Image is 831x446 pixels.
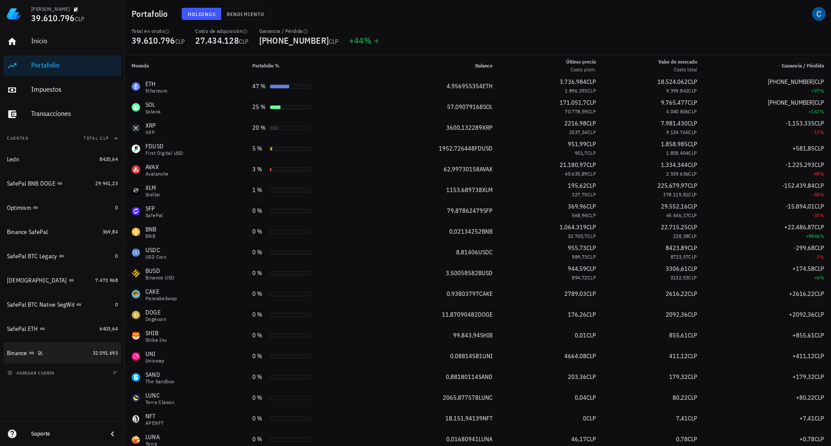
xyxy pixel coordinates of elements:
[446,435,479,443] span: 0,01680941
[688,233,697,239] span: CLP
[565,108,587,115] span: 70.778,59
[31,61,118,69] div: Portafolio
[820,129,824,135] span: %
[182,8,222,20] button: Holdings
[132,35,175,46] span: 39.610.796
[252,310,266,319] div: 0 %
[349,36,380,45] div: +44
[564,352,586,360] span: 4664,08
[688,253,697,260] span: CLP
[145,213,163,218] div: SafePal
[586,311,596,318] span: CLP
[568,140,586,148] span: 951,99
[711,170,824,178] div: -48
[125,55,245,76] th: Moneda
[799,414,815,422] span: +7,41
[688,119,697,127] span: CLP
[145,80,167,88] div: ETH
[446,269,478,277] span: 3,50058582
[688,311,697,318] span: CLP
[568,373,586,381] span: 203,36
[145,183,161,192] div: XLM
[586,244,596,252] span: CLP
[663,191,688,198] span: 378.119,81
[711,190,824,199] div: -40
[575,150,587,156] span: 951,7
[586,119,596,127] span: CLP
[815,161,824,169] span: CLP
[688,223,697,231] span: CLP
[571,435,586,443] span: 46,17
[95,277,118,283] span: 7.473.968
[796,394,815,401] span: +80,22
[132,82,140,91] div: ETH-icon
[784,223,815,231] span: +22.486,87
[815,99,824,106] span: CLP
[444,165,480,173] span: 62,99730158
[820,170,824,177] span: %
[575,331,586,339] span: 0,01
[586,99,596,106] span: CLP
[252,82,266,91] div: 47 %
[252,331,266,340] div: 0 %
[568,265,586,273] span: 944,59
[586,161,596,169] span: CLP
[564,290,586,298] span: 2789,03
[3,246,121,266] a: SafePal BTC Legacy 0
[442,311,478,318] span: 11,87090482
[475,62,493,69] span: Balance
[688,140,697,148] span: CLP
[815,119,824,127] span: CLP
[666,290,688,298] span: 2616,22
[175,38,185,45] span: CLP
[103,228,118,235] span: 369,84
[145,329,167,337] div: SHIB
[711,87,824,95] div: +97
[7,228,48,236] div: Binance SafePal
[560,223,586,231] span: 1.064.319
[195,35,239,46] span: 27.434.128
[145,296,177,301] div: PancakeSwap
[666,244,688,252] span: 8423,89
[453,331,480,339] span: 99.843,94
[145,130,156,135] div: XRP
[586,140,596,148] span: CLP
[688,99,697,106] span: CLP
[7,204,31,212] div: Optimism
[3,318,121,339] a: SafePal ETH 6403,64
[3,55,121,76] a: Portafolio
[688,202,697,210] span: CLP
[658,58,697,66] div: Valor de mercado
[3,173,121,194] a: SafePal BNB DOGE 29.941,23
[252,227,266,236] div: 0 %
[75,15,85,23] span: CLP
[145,171,169,176] div: Avalanche
[711,253,824,261] div: -3
[100,325,118,332] span: 6403,64
[456,248,478,256] span: 8,81406
[95,180,118,186] span: 29.941,23
[132,186,140,195] div: XLM-icon
[3,80,121,100] a: Impuestos
[7,7,21,21] img: LedgiFi
[587,129,596,135] span: CLP
[789,290,815,298] span: +2616,22
[132,144,140,153] div: FDUSD-icon
[226,11,264,17] span: Rendimiento
[132,165,140,174] div: AVAX-icon
[3,149,121,170] a: Ledn 8420,64
[815,182,824,189] span: CLP
[132,248,140,257] div: USDC-icon
[569,129,587,135] span: 2537,34
[450,352,483,360] span: 0,08814581
[560,161,586,169] span: 21.180,97
[575,394,586,401] span: 0,04
[669,373,688,381] span: 179,32
[145,163,169,171] div: AVAX
[446,373,478,381] span: 0,88180114
[483,82,493,90] span: ETH
[782,62,824,69] span: Ganancia / Pérdida
[115,301,118,308] span: 0
[145,287,177,296] div: CAKE
[794,244,815,252] span: -299,68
